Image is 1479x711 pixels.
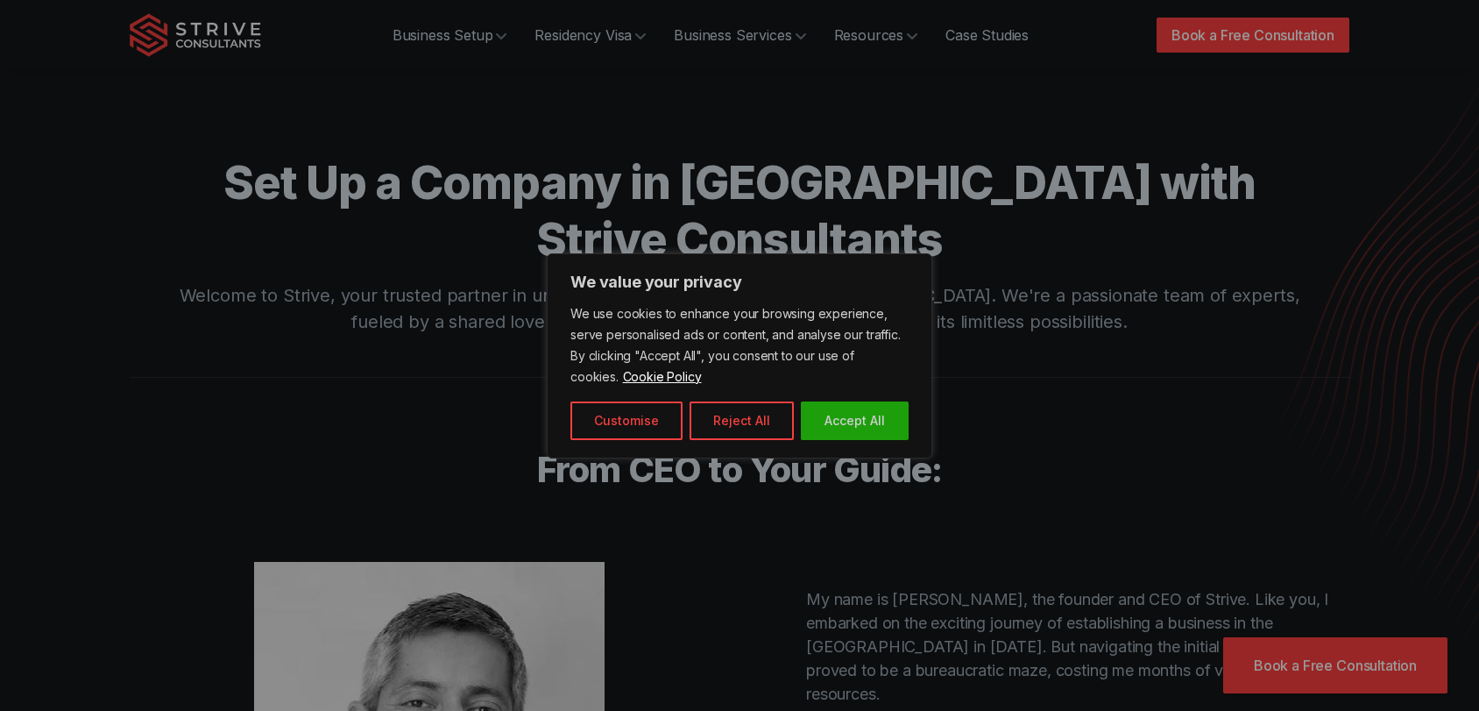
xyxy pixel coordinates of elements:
[690,402,794,440] button: Reject All
[801,402,909,440] button: Accept All
[622,368,703,385] a: Cookie Policy
[570,402,683,440] button: Customise
[570,272,909,293] p: We value your privacy
[570,303,909,387] p: We use cookies to enhance your browsing experience, serve personalised ads or content, and analys...
[547,253,932,459] div: We value your privacy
